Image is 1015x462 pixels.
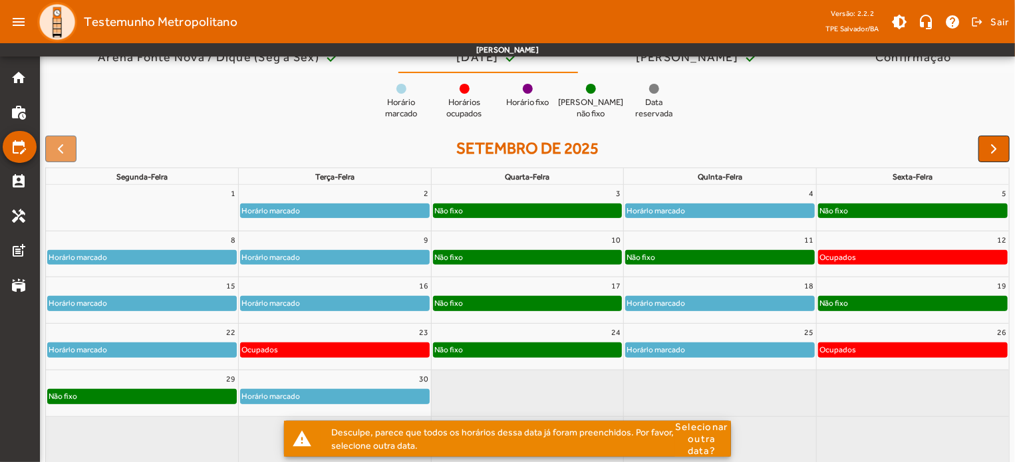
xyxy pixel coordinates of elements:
td: 8 de setembro de 2025 [46,231,239,277]
div: Não fixo [48,390,78,403]
div: [PERSON_NAME] [636,51,744,64]
div: Horário marcado [241,390,301,403]
div: Versão: 2.2.2 [825,5,879,22]
div: Não fixo [434,296,464,310]
div: Horário marcado [241,251,301,264]
td: 10 de setembro de 2025 [431,231,624,277]
td: 3 de setembro de 2025 [431,185,624,231]
td: 5 de setembro de 2025 [816,185,1009,231]
div: Ocupados [241,343,279,356]
div: Horário marcado [48,343,108,356]
div: [DATE] [456,51,504,64]
a: quarta-feira [502,170,552,184]
div: Horário marcado [626,204,686,217]
a: sexta-feira [890,170,935,184]
a: quinta-feira [695,170,745,184]
mat-icon: perm_contact_calendar [11,173,27,189]
a: Testemunho Metropolitano [32,2,237,42]
span: Sair [990,11,1010,33]
div: Horário marcado [48,251,108,264]
a: 2 de setembro de 2025 [421,185,431,202]
span: [PERSON_NAME] não fixo [558,97,623,120]
td: 17 de setembro de 2025 [431,277,624,324]
div: Confirmação [875,51,957,64]
a: 17 de setembro de 2025 [609,277,623,294]
a: 22 de setembro de 2025 [223,324,238,341]
a: 16 de setembro de 2025 [416,277,431,294]
a: segunda-feira [114,170,170,184]
a: 29 de setembro de 2025 [223,370,238,388]
span: TPE Salvador/BA [825,22,879,35]
mat-icon: check [744,49,760,65]
span: Testemunho Metropolitano [84,11,237,33]
a: 9 de setembro de 2025 [421,231,431,249]
span: Horários ocupados [438,97,491,120]
td: 15 de setembro de 2025 [46,277,239,324]
mat-icon: stadium [11,277,27,293]
td: 11 de setembro de 2025 [624,231,817,277]
mat-icon: post_add [11,243,27,259]
mat-icon: handyman [11,208,27,224]
div: Não fixo [819,296,849,310]
mat-icon: edit_calendar [11,139,27,155]
div: Não fixo [434,204,464,217]
td: 16 de setembro de 2025 [239,277,432,324]
td: 1 de setembro de 2025 [46,185,239,231]
div: Horário marcado [48,296,108,310]
div: Horário marcado [626,296,686,310]
a: 25 de setembro de 2025 [801,324,816,341]
span: Horário fixo [506,97,549,108]
div: Desculpe, parece que todos os horários dessa data já foram preenchidos. Por favor, selecione outr... [321,423,675,455]
a: 19 de setembro de 2025 [994,277,1009,294]
td: 30 de setembro de 2025 [239,370,432,417]
div: Arena Fonte Nova / Dique (Seg a Sex) [98,51,325,64]
div: Horário marcado [241,296,301,310]
mat-icon: home [11,70,27,86]
img: Logo TPE [37,2,77,42]
mat-icon: warning [293,429,313,449]
a: 23 de setembro de 2025 [416,324,431,341]
div: Não fixo [626,251,656,264]
a: 1 de setembro de 2025 [228,185,238,202]
mat-icon: menu [5,9,32,35]
a: 12 de setembro de 2025 [994,231,1009,249]
td: 23 de setembro de 2025 [239,324,432,370]
a: 15 de setembro de 2025 [223,277,238,294]
div: Horário marcado [626,343,686,356]
a: 11 de setembro de 2025 [801,231,816,249]
td: 4 de setembro de 2025 [624,185,817,231]
td: 22 de setembro de 2025 [46,324,239,370]
div: Não fixo [819,204,849,217]
td: 18 de setembro de 2025 [624,277,817,324]
div: Horário marcado [241,204,301,217]
td: 19 de setembro de 2025 [816,277,1009,324]
a: 18 de setembro de 2025 [801,277,816,294]
td: 25 de setembro de 2025 [624,324,817,370]
div: Não fixo [434,251,464,264]
mat-icon: check [325,49,341,65]
div: Não fixo [434,343,464,356]
h2: setembro de 2025 [456,139,599,158]
a: 10 de setembro de 2025 [609,231,623,249]
a: 5 de setembro de 2025 [999,185,1009,202]
td: 9 de setembro de 2025 [239,231,432,277]
a: 26 de setembro de 2025 [994,324,1009,341]
td: 26 de setembro de 2025 [816,324,1009,370]
button: Selecionar outra data? [675,421,728,457]
td: 29 de setembro de 2025 [46,370,239,417]
div: Ocupados [819,343,857,356]
a: 24 de setembro de 2025 [609,324,623,341]
td: 24 de setembro de 2025 [431,324,624,370]
a: 4 de setembro de 2025 [806,185,816,202]
td: 12 de setembro de 2025 [816,231,1009,277]
span: Horário marcado [374,97,428,120]
div: Ocupados [819,251,857,264]
a: 30 de setembro de 2025 [416,370,431,388]
span: Data reservada [627,97,680,120]
mat-icon: work_history [11,104,27,120]
a: 3 de setembro de 2025 [613,185,623,202]
td: 2 de setembro de 2025 [239,185,432,231]
button: Sair [969,12,1010,32]
a: 8 de setembro de 2025 [228,231,238,249]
